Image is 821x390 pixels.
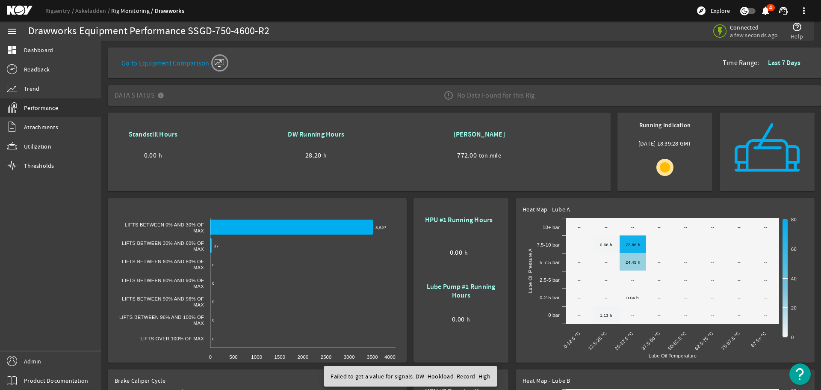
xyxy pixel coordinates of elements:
text: -- [658,260,661,265]
text: Lifts Between 0% and 30% of Max [125,222,204,233]
text: -- [711,225,714,229]
text: -- [764,260,767,265]
text: -- [711,278,714,283]
b: DW Running Hours [288,130,344,139]
text: -- [605,260,608,265]
text: -- [738,295,741,300]
text: 7.5-10 bar [537,242,560,247]
b: Lube Pump #1 Running Hours [427,282,496,300]
span: Connected [730,24,778,31]
text: 2.5-5 bar [540,277,560,283]
span: Admin [24,357,41,366]
span: 0.00 [450,248,462,257]
text: -- [684,242,687,247]
text: -- [764,313,767,318]
span: Help [791,32,803,41]
text: 60 [791,247,797,252]
text: 80 [791,217,797,222]
button: Last 7 Days [761,55,807,71]
text: -- [605,295,608,300]
text: -- [764,278,767,283]
text: Lifts Between 30% and 60% of Max [122,241,204,252]
text: -- [738,313,741,318]
span: ton.mile [479,151,501,160]
text: 40 [791,276,797,281]
text: -- [605,278,608,283]
span: 0.00 [144,151,157,160]
text: -- [711,260,714,265]
text: 0 bar [548,313,560,318]
span: 28.20 [305,151,321,160]
text: 0.04 h [626,295,639,300]
text: 0 [212,318,215,322]
text: -- [578,278,581,283]
text: 75-87.5 °C [720,330,741,351]
mat-icon: support_agent [778,6,789,16]
text: 1500 [274,354,285,360]
text: -- [684,260,687,265]
span: Product Documentation [24,376,88,385]
mat-icon: dashboard [7,45,17,55]
a: Rig Monitoring [111,7,154,15]
text: Lifts Over 100% of Max [141,336,204,341]
button: more_vert [794,0,814,21]
b: Last 7 Days [768,58,800,67]
text: 87.5+ °C [750,330,768,348]
text: 37 [214,244,219,248]
b: Standstill Hours [129,130,178,139]
text: 37.5-50 °C [641,330,661,351]
text: 0 [212,336,215,341]
text: -- [658,278,661,283]
text: -- [658,313,661,318]
a: Askeladden [75,7,111,15]
span: Trend [24,84,39,93]
span: Utilization [24,142,51,151]
text: -- [578,225,581,229]
text: -- [764,225,767,229]
text: -- [711,242,714,247]
b: [PERSON_NAME] [454,130,505,139]
a: Drawworks [155,7,184,15]
b: Running Indication [639,121,691,129]
text: -- [684,295,687,300]
text: -- [764,242,767,247]
text: -- [684,313,687,318]
text: -- [684,225,687,229]
text: 3500 [367,354,378,360]
div: Time Range: [723,55,814,71]
text: 0-2.5 bar [540,295,560,300]
span: Heat Map - Lube A [523,205,570,213]
text: 50-62.5 °C [667,330,688,351]
text: 0 [791,335,794,340]
text: -- [631,278,634,283]
text: 20 [791,305,797,310]
mat-panel-title: Data Status [115,83,168,107]
text: 24.45 h [626,260,640,265]
text: -- [578,295,581,300]
text: -- [711,295,714,300]
a: Go to Equipment Comparison [121,53,227,70]
span: h [464,248,468,257]
text: -- [738,260,741,265]
button: Explore [693,4,733,18]
text: -- [631,225,634,229]
text: Lifts Between 80% and 90% of Max [122,278,204,289]
text: 0 [209,354,212,360]
button: 4 [761,6,770,15]
text: -- [605,225,608,229]
text: -- [738,242,741,247]
text: -- [658,295,661,300]
text: 12.5-25 °C [587,330,608,351]
text: Lube Oil Pressure A [528,248,533,293]
span: h [159,151,162,160]
text: 0 [212,262,215,267]
div: No Data Found for this Rig [437,83,542,107]
text: 3000 [344,354,355,360]
mat-expansion-panel-header: Data StatusNo Data Found for this Rig [108,85,821,106]
text: -- [738,225,741,229]
text: Lifts Between 90% and 96% of Max [122,296,204,307]
div: Failed to get a value for signals: DW_Hookload_Record_High [324,366,494,387]
text: -- [578,313,581,318]
text: 1000 [251,354,262,360]
text: -- [658,225,661,229]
